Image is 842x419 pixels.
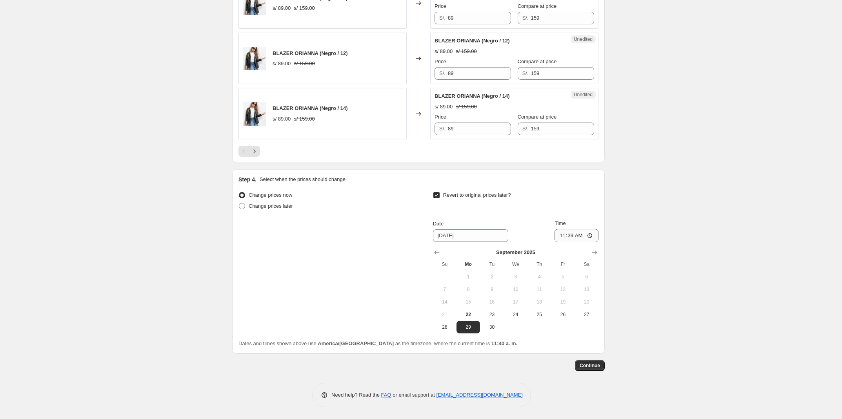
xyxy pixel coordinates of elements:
[578,274,595,280] span: 6
[238,340,517,346] span: Dates and times shown above use as the timezone, where the current time is
[518,59,557,64] span: Compare at price
[433,308,456,321] button: Sunday September 21 2025
[575,258,598,271] th: Saturday
[491,340,518,346] b: 11:40 a. m.
[249,192,292,198] span: Change prices now
[507,299,524,305] span: 17
[435,3,446,9] span: Price
[531,311,548,318] span: 25
[522,70,529,76] span: S/.
[480,296,504,308] button: Tuesday September 16 2025
[580,362,600,369] span: Continue
[578,261,595,267] span: Sa
[589,247,600,258] button: Show next month, October 2025
[460,299,477,305] span: 15
[483,324,500,330] span: 30
[555,220,566,226] span: Time
[554,311,571,318] span: 26
[273,50,348,56] span: BLAZER ORIANNA (Negro / 12)
[435,114,446,120] span: Price
[436,311,453,318] span: 21
[575,271,598,283] button: Saturday September 6 2025
[433,258,456,271] th: Sunday
[527,283,551,296] button: Thursday September 11 2025
[238,176,256,183] h2: Step 4.
[238,146,260,157] nav: Pagination
[456,308,480,321] button: Today Monday September 22 2025
[273,115,291,123] div: s/ 89.00
[331,392,381,398] span: Need help? Read the
[575,308,598,321] button: Saturday September 27 2025
[507,274,524,280] span: 3
[435,93,510,99] span: BLAZER ORIANNA (Negro / 14)
[435,103,453,111] div: s/ 89.00
[294,60,315,68] strike: s/ 159.00
[433,229,508,242] input: 9/22/2025
[436,324,453,330] span: 28
[531,299,548,305] span: 18
[522,15,529,21] span: S/.
[531,286,548,293] span: 11
[483,261,500,267] span: Tu
[436,261,453,267] span: Su
[435,59,446,64] span: Price
[456,271,480,283] button: Monday September 1 2025
[483,299,500,305] span: 16
[460,261,477,267] span: Mo
[507,286,524,293] span: 10
[436,286,453,293] span: 7
[551,308,575,321] button: Friday September 26 2025
[249,203,293,209] span: Change prices later
[480,271,504,283] button: Tuesday September 2 2025
[460,274,477,280] span: 1
[575,283,598,296] button: Saturday September 13 2025
[273,4,291,12] div: s/ 89.00
[435,48,453,55] div: s/ 89.00
[294,115,315,123] strike: s/ 159.00
[551,296,575,308] button: Friday September 19 2025
[518,3,557,9] span: Compare at price
[294,4,315,12] strike: s/ 159.00
[480,308,504,321] button: Tuesday September 23 2025
[260,176,346,183] p: Select when the prices should change
[433,221,444,227] span: Date
[531,261,548,267] span: Th
[527,258,551,271] th: Thursday
[391,392,436,398] span: or email support at
[483,286,500,293] span: 9
[504,296,527,308] button: Wednesday September 17 2025
[507,261,524,267] span: We
[439,126,446,132] span: S/.
[439,15,446,21] span: S/.
[456,283,480,296] button: Monday September 8 2025
[273,60,291,68] div: s/ 89.00
[456,103,477,111] strike: s/ 159.00
[436,299,453,305] span: 14
[518,114,557,120] span: Compare at price
[243,102,266,126] img: Y2A0214_80x.png
[504,308,527,321] button: Wednesday September 24 2025
[551,271,575,283] button: Friday September 5 2025
[574,36,593,42] span: Unedited
[431,247,442,258] button: Show previous month, August 2025
[381,392,391,398] a: FAQ
[433,283,456,296] button: Sunday September 7 2025
[554,299,571,305] span: 19
[527,271,551,283] button: Thursday September 4 2025
[480,321,504,333] button: Tuesday September 30 2025
[554,274,571,280] span: 5
[443,192,511,198] span: Revert to original prices later?
[527,308,551,321] button: Thursday September 25 2025
[575,296,598,308] button: Saturday September 20 2025
[439,70,446,76] span: S/.
[433,296,456,308] button: Sunday September 14 2025
[578,299,595,305] span: 20
[480,258,504,271] th: Tuesday
[504,283,527,296] button: Wednesday September 10 2025
[433,321,456,333] button: Sunday September 28 2025
[436,392,523,398] a: [EMAIL_ADDRESS][DOMAIN_NAME]
[575,360,605,371] button: Continue
[507,311,524,318] span: 24
[555,229,598,242] input: 12:00
[249,146,260,157] button: Next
